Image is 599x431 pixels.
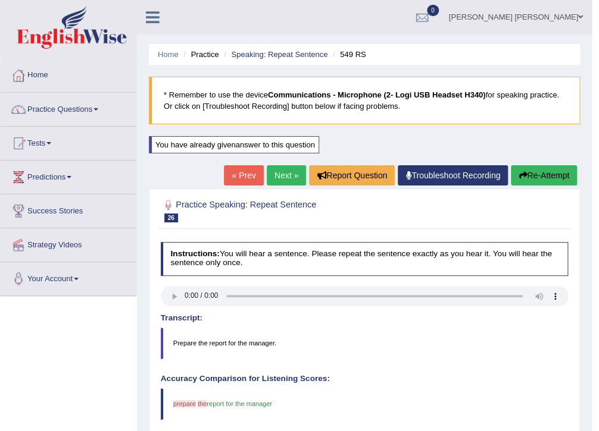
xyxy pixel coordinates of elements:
b: Communications - Microphone (2- Logi USB Headset H340) [268,90,486,99]
h2: Practice Speaking: Repeat Sentence [161,197,413,222]
a: « Prev [224,165,263,185]
a: Success Stories [1,194,136,224]
li: Practice [180,49,219,60]
span: report for the manager [207,400,272,407]
a: Home [1,59,136,89]
a: Strategy Videos [1,228,136,258]
a: Practice Questions [1,93,136,122]
h4: You will hear a sentence. Please repeat the sentence exactly as you hear it. You will hear the se... [161,242,569,276]
a: Tests [1,127,136,156]
span: prepare [173,400,196,407]
a: Troubleshoot Recording [398,165,508,185]
a: Predictions [1,161,136,190]
div: You have already given answer to this question [149,136,319,153]
h4: Accuracy Comparison for Listening Scores: [161,375,569,383]
span: 26 [164,213,178,222]
li: 549 RS [330,49,366,60]
a: Next » [267,165,306,185]
button: Re-Attempt [511,165,577,185]
span: the [198,400,207,407]
blockquote: * Remember to use the device for speaking practice. Or click on [Troubleshoot Recording] button b... [149,77,580,124]
button: Report Question [309,165,395,185]
b: Instructions: [170,249,219,258]
a: Your Account [1,262,136,292]
a: Home [158,50,179,59]
h4: Transcript: [161,314,569,323]
a: Speaking: Repeat Sentence [231,50,327,59]
span: 0 [427,5,439,16]
blockquote: Prepare the report for the manager. [161,328,569,358]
